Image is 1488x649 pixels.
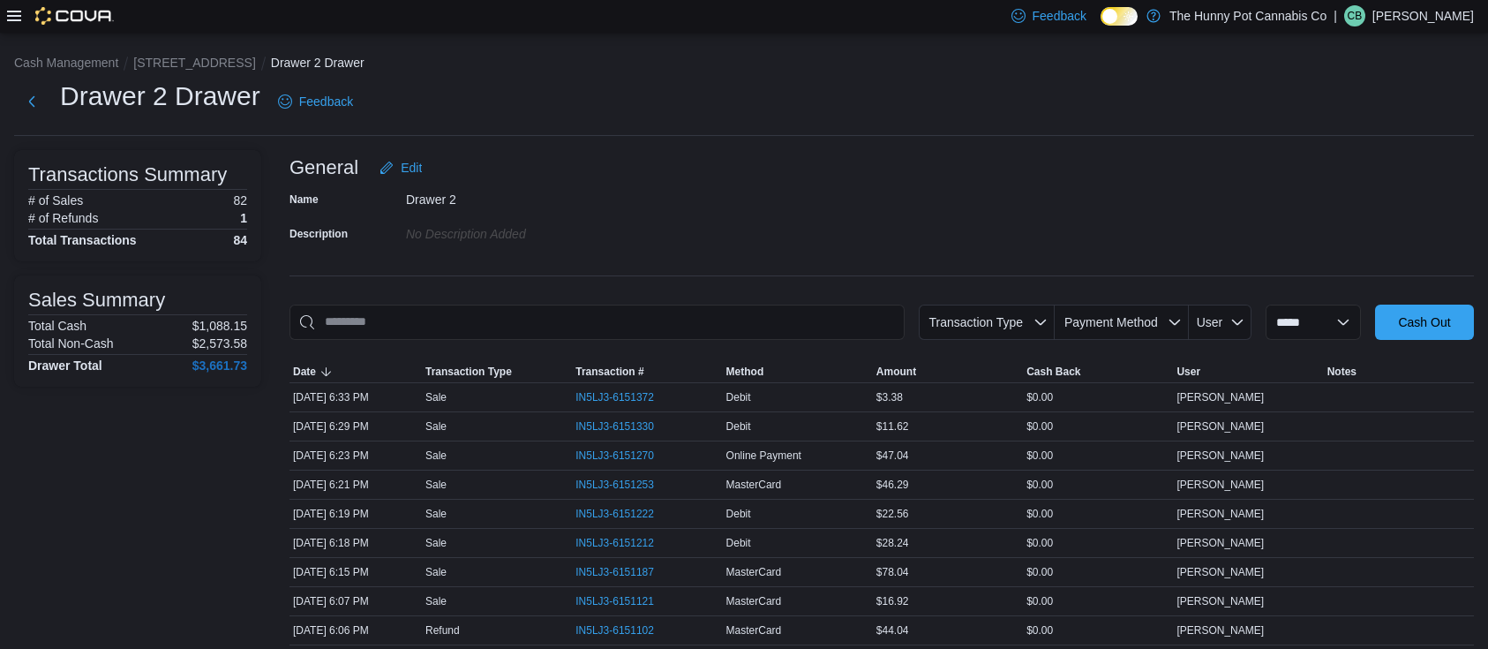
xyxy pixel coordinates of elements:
span: [PERSON_NAME] [1176,565,1264,579]
p: $2,573.58 [192,336,247,351]
span: $44.04 [876,623,909,638]
span: IN5LJ3-6151212 [575,536,654,550]
button: IN5LJ3-6151222 [575,503,672,524]
h3: Transactions Summary [28,164,227,185]
span: Feedback [1033,7,1086,25]
button: IN5LJ3-6151187 [575,562,672,583]
h4: 84 [233,233,247,247]
div: $0.00 [1023,474,1173,495]
div: [DATE] 6:07 PM [289,591,422,612]
span: [PERSON_NAME] [1176,449,1264,463]
p: Sale [425,594,447,608]
h4: Drawer Total [28,358,102,373]
p: Sale [425,565,447,579]
span: $22.56 [876,507,909,521]
div: $0.00 [1023,445,1173,466]
p: Sale [425,419,447,434]
button: Edit [372,150,429,185]
button: Transaction Type [919,305,1055,340]
h1: Drawer 2 Drawer [60,79,260,114]
span: IN5LJ3-6151253 [575,478,654,492]
label: Name [289,192,319,207]
p: Sale [425,507,447,521]
p: Sale [425,449,447,463]
div: [DATE] 6:19 PM [289,503,422,524]
span: Transaction # [575,365,643,379]
button: Payment Method [1055,305,1189,340]
button: Transaction Type [422,361,572,382]
nav: An example of EuiBreadcrumbs [14,54,1474,75]
span: User [1176,365,1200,379]
img: Cova [35,7,114,25]
span: MasterCard [726,623,782,638]
div: Drawer 2 [406,185,643,207]
p: Sale [425,478,447,492]
div: [DATE] 6:21 PM [289,474,422,495]
span: IN5LJ3-6151372 [575,390,654,404]
span: Debit [726,390,751,404]
p: The Hunny Pot Cannabis Co [1169,5,1326,26]
span: Amount [876,365,916,379]
span: Method [726,365,764,379]
button: Next [14,84,49,119]
span: [PERSON_NAME] [1176,478,1264,492]
span: Edit [401,159,422,177]
p: 82 [233,193,247,208]
p: Refund [425,623,460,638]
span: $3.38 [876,390,903,404]
span: IN5LJ3-6151121 [575,594,654,608]
button: Drawer 2 Drawer [271,56,364,70]
label: Description [289,227,348,241]
div: $0.00 [1023,387,1173,408]
button: Date [289,361,422,382]
button: Cash Out [1375,305,1474,340]
span: IN5LJ3-6151330 [575,419,654,434]
h6: # of Refunds [28,211,98,225]
div: $0.00 [1023,562,1173,583]
a: Feedback [271,84,360,119]
button: IN5LJ3-6151212 [575,532,672,554]
span: Notes [1327,365,1356,379]
button: Notes [1324,361,1474,382]
h3: Sales Summary [28,290,165,311]
h4: Total Transactions [28,233,137,247]
input: Dark Mode [1101,7,1138,26]
button: Transaction # [572,361,722,382]
p: | [1334,5,1337,26]
button: IN5LJ3-6151121 [575,591,672,612]
button: Cash Management [14,56,118,70]
div: [DATE] 6:33 PM [289,387,422,408]
button: IN5LJ3-6151372 [575,387,672,408]
span: Transaction Type [425,365,512,379]
input: This is a search bar. As you type, the results lower in the page will automatically filter. [289,305,905,340]
h6: Total Cash [28,319,86,333]
div: $0.00 [1023,416,1173,437]
span: Transaction Type [928,315,1023,329]
button: IN5LJ3-6151253 [575,474,672,495]
span: [PERSON_NAME] [1176,390,1264,404]
div: $0.00 [1023,620,1173,641]
span: $28.24 [876,536,909,550]
span: MasterCard [726,565,782,579]
span: CB [1348,5,1363,26]
span: [PERSON_NAME] [1176,507,1264,521]
span: Date [293,365,316,379]
div: [DATE] 6:18 PM [289,532,422,554]
div: [DATE] 6:06 PM [289,620,422,641]
span: MasterCard [726,594,782,608]
div: $0.00 [1023,503,1173,524]
span: IN5LJ3-6151187 [575,565,654,579]
span: [PERSON_NAME] [1176,594,1264,608]
p: [PERSON_NAME] [1372,5,1474,26]
span: Cash Out [1398,313,1450,331]
div: [DATE] 6:29 PM [289,416,422,437]
button: IN5LJ3-6151270 [575,445,672,466]
span: MasterCard [726,478,782,492]
div: [DATE] 6:15 PM [289,562,422,583]
span: $11.62 [876,419,909,434]
span: IN5LJ3-6151102 [575,623,654,638]
p: Sale [425,390,447,404]
button: IN5LJ3-6151330 [575,416,672,437]
span: Debit [726,536,751,550]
